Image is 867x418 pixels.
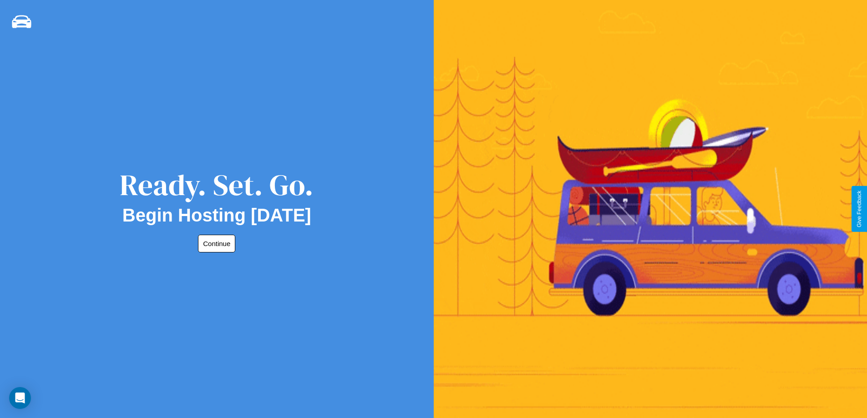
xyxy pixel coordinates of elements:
div: Give Feedback [856,191,862,227]
div: Open Intercom Messenger [9,387,31,409]
div: Ready. Set. Go. [120,165,314,205]
button: Continue [198,235,235,252]
h2: Begin Hosting [DATE] [122,205,311,226]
